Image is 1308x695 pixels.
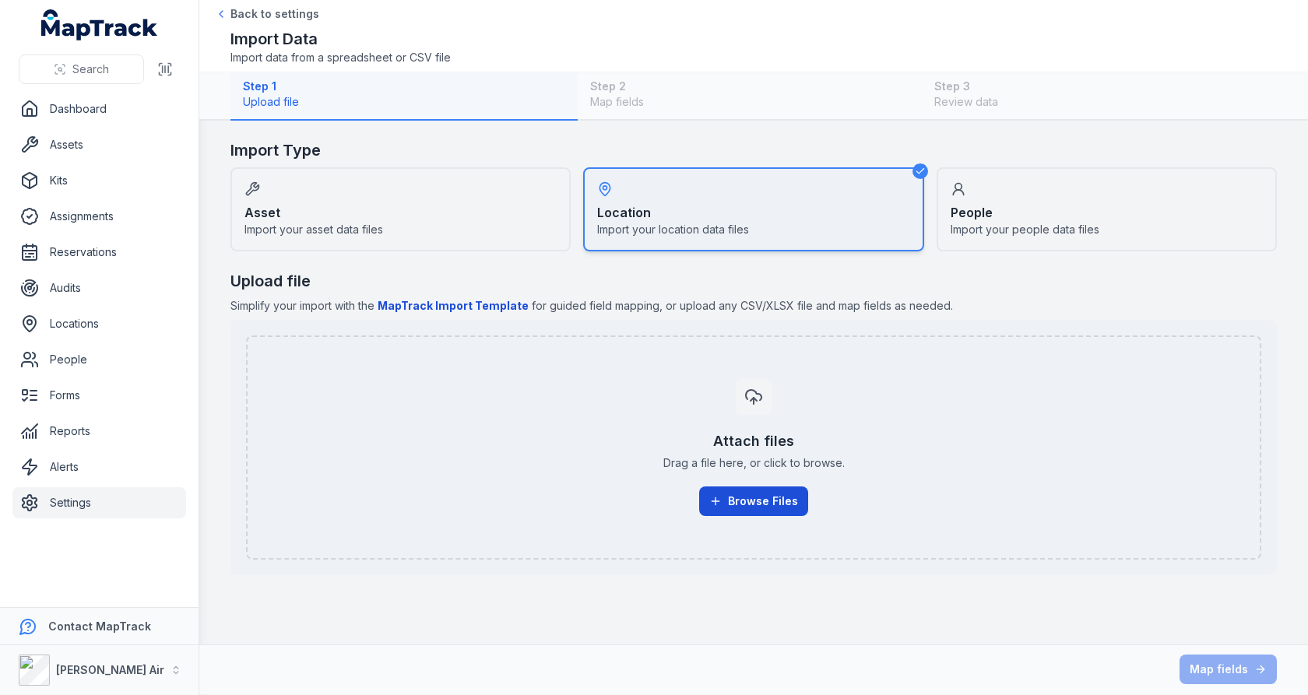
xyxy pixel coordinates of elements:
button: Step 1Upload file [230,72,578,121]
h2: Import Type [230,139,1277,161]
a: Assets [12,129,186,160]
a: People [12,344,186,375]
span: Import your people data files [951,222,1099,237]
a: Reservations [12,237,186,268]
a: Kits [12,165,186,196]
a: Forms [12,380,186,411]
a: Settings [12,487,186,518]
button: Search [19,54,144,84]
span: Simplify your import with the for guided field mapping, or upload any CSV/XLSX file and map field... [230,298,1277,314]
a: Reports [12,416,186,447]
a: MapTrack [41,9,158,40]
span: Drag a file here, or click to browse. [663,455,845,471]
h3: Attach files [713,430,794,452]
strong: Step 1 [243,79,565,94]
span: Upload file [243,94,565,110]
span: Back to settings [230,6,319,22]
b: MapTrack Import Template [378,299,529,312]
a: Assignments [12,201,186,232]
span: Search [72,61,109,77]
h2: Import Data [230,28,451,50]
a: Dashboard [12,93,186,125]
strong: [PERSON_NAME] Air [56,663,164,676]
a: Audits [12,272,186,304]
span: Import your location data files [597,222,749,237]
span: Import data from a spreadsheet or CSV file [230,50,451,65]
strong: Asset [244,203,280,222]
strong: Contact MapTrack [48,620,151,633]
strong: Location [597,203,651,222]
a: Locations [12,308,186,339]
strong: People [951,203,993,222]
a: Back to settings [215,6,319,22]
button: Browse Files [699,486,808,516]
a: Alerts [12,451,186,483]
h2: Upload file [230,270,1277,292]
span: Import your asset data files [244,222,383,237]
